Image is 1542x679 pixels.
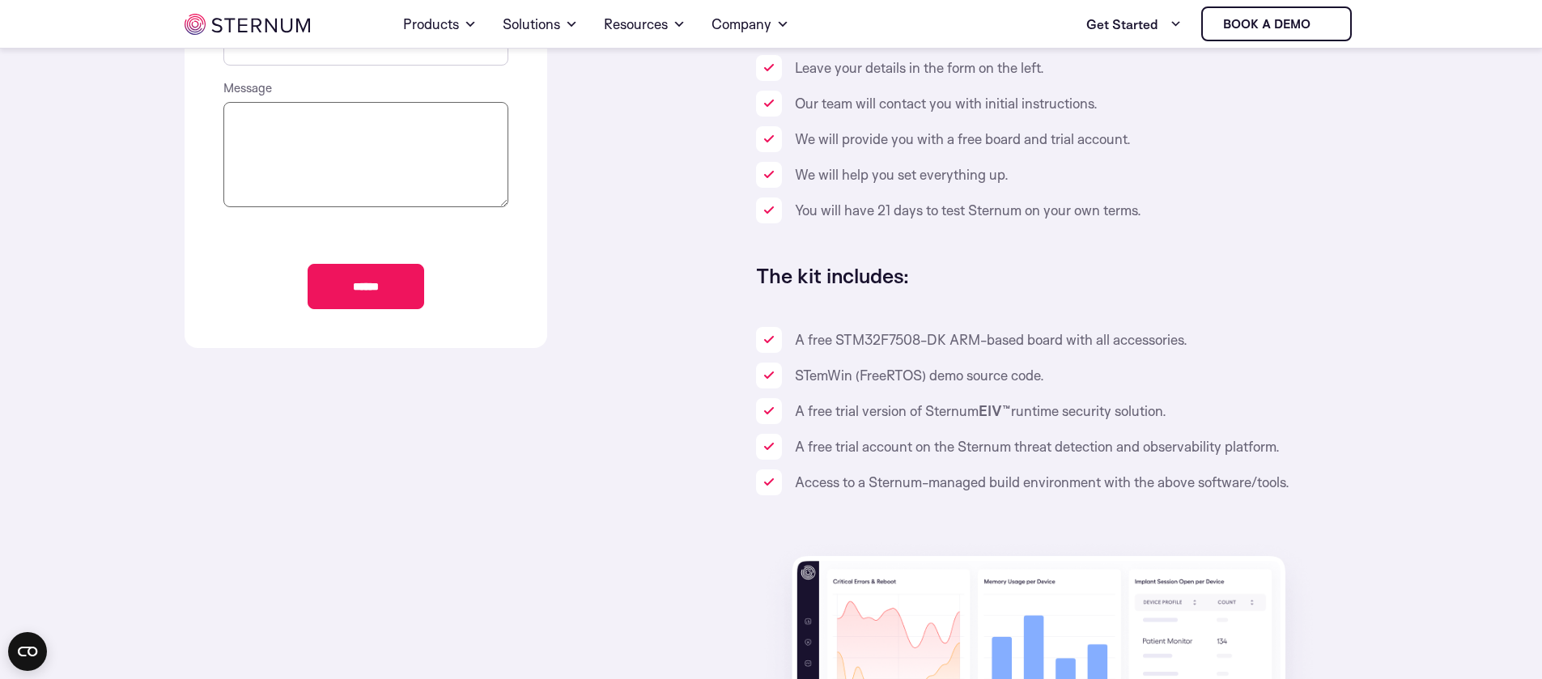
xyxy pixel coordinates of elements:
li: We will provide you with a free board and trial account. [756,126,1358,152]
li: STemWin (FreeRTOS) demo source code. [756,363,1358,388]
img: sternum iot [1317,18,1330,31]
li: A free STM32F7508-DK ARM-based board with all accessories. [756,327,1358,353]
li: Leave your details in the form on the left. [756,55,1358,81]
a: Company [712,2,789,47]
li: You will have 21 days to test Sternum on your own terms. [756,197,1358,223]
a: Resources [604,2,686,47]
span: Message [223,80,272,95]
img: sternum iot [185,14,310,35]
button: Open CMP widget [8,632,47,671]
li: A free trial account on the Sternum threat detection and observability platform. [756,434,1358,460]
a: Solutions [503,2,578,47]
h5: The kit includes: [756,262,1358,288]
strong: EIV™ [979,402,1011,419]
li: Our team will contact you with initial instructions. [756,91,1358,117]
li: A free trial version of Sternum runtime security solution. [756,398,1358,424]
li: We will help you set everything up. [756,162,1358,188]
li: Access to a Sternum-managed build environment with the above software/tools. [756,469,1358,495]
a: Book a demo [1201,6,1352,41]
a: Products [403,2,477,47]
a: Get Started [1086,8,1182,40]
